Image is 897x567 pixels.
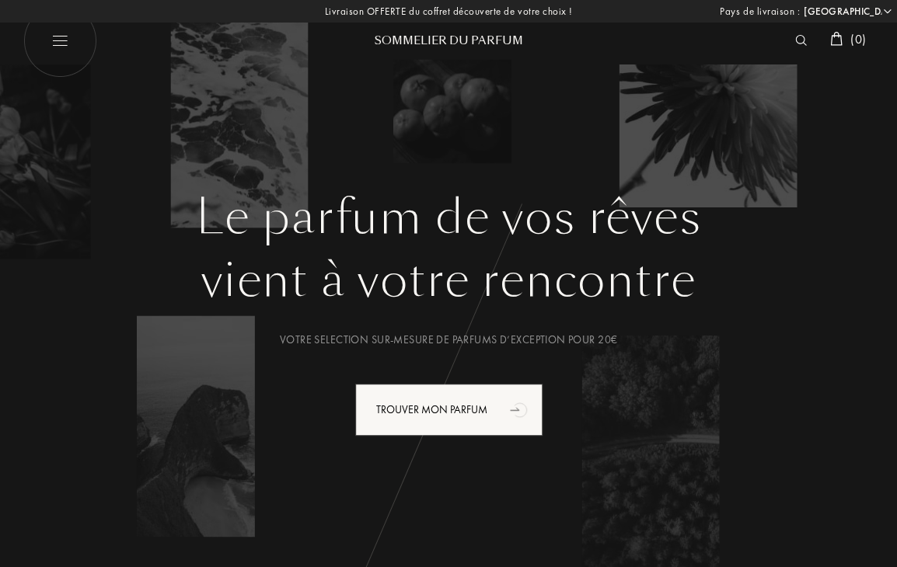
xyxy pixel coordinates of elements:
[355,384,543,436] div: Trouver mon parfum
[830,32,843,46] img: cart_white.svg
[35,245,862,315] div: vient à votre rencontre
[35,190,862,245] h1: Le parfum de vos rêves
[795,35,807,46] img: search_icn_white.svg
[355,33,542,49] div: Sommelier du Parfum
[35,332,862,348] div: Votre selection sur-mesure de parfums d’exception pour 20€
[850,31,866,47] span: ( 0 )
[720,4,800,19] span: Pays de livraison :
[344,384,554,436] a: Trouver mon parfumanimation
[504,394,536,425] div: animation
[23,4,97,78] img: burger_white.png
